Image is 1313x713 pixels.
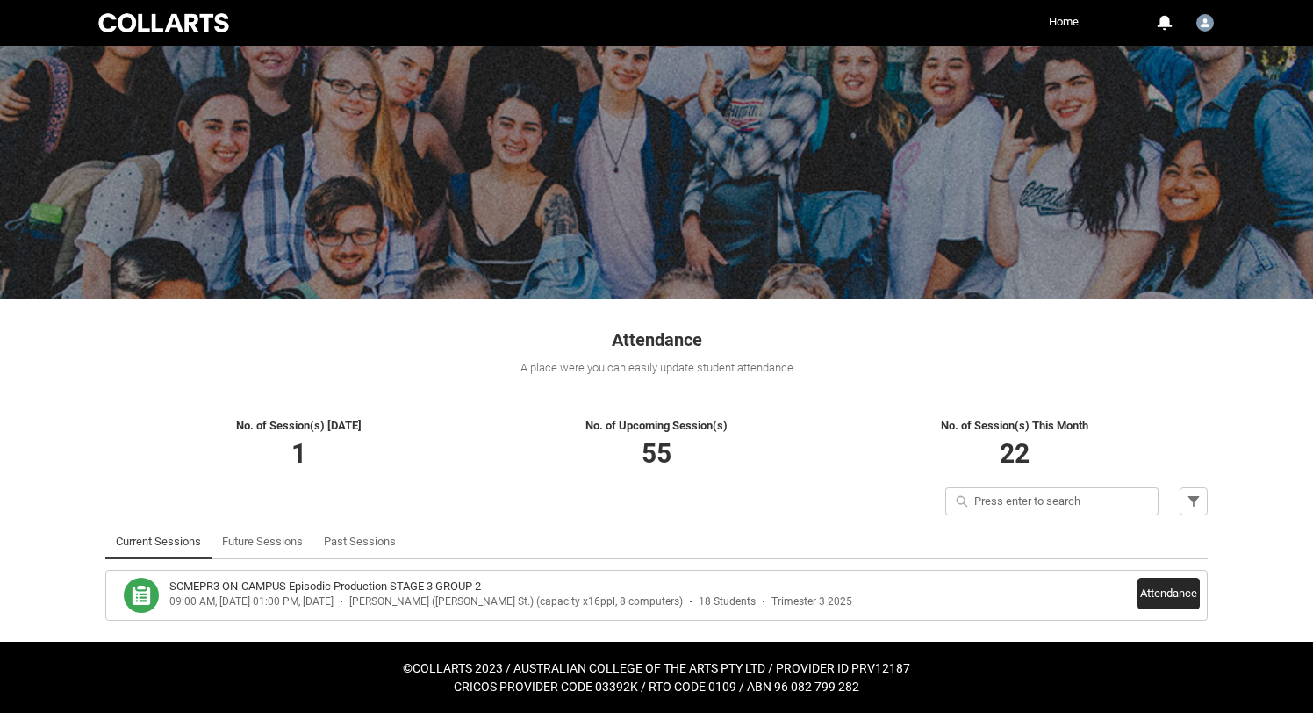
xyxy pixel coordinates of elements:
div: 18 Students [699,595,756,609]
input: Press enter to search [945,487,1159,515]
button: User Profile Tristan.Meredith [1192,7,1218,35]
span: No. of Upcoming Session(s) [585,419,728,432]
button: Attendance [1137,578,1200,609]
button: Filter [1180,487,1208,515]
span: 55 [642,438,671,469]
li: Future Sessions [212,524,313,559]
a: Future Sessions [222,524,303,559]
a: Home [1044,9,1083,35]
div: Trimester 3 2025 [771,595,852,609]
span: 1 [291,438,306,469]
img: Tristan.Meredith [1196,14,1214,32]
a: Current Sessions [116,524,201,559]
span: No. of Session(s) This Month [941,419,1088,432]
span: 22 [1000,438,1030,469]
span: No. of Session(s) [DATE] [236,419,362,432]
h3: SCMEPR3 ON-CAMPUS Episodic Production STAGE 3 GROUP 2 [169,578,481,595]
span: Attendance [612,329,702,350]
a: Past Sessions [324,524,396,559]
li: Current Sessions [105,524,212,559]
div: 09:00 AM, [DATE] 01:00 PM, [DATE] [169,595,334,609]
div: A place were you can easily update student attendance [105,359,1208,377]
div: [PERSON_NAME] ([PERSON_NAME] St.) (capacity x16ppl, 8 computers) [349,595,683,609]
li: Past Sessions [313,524,406,559]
